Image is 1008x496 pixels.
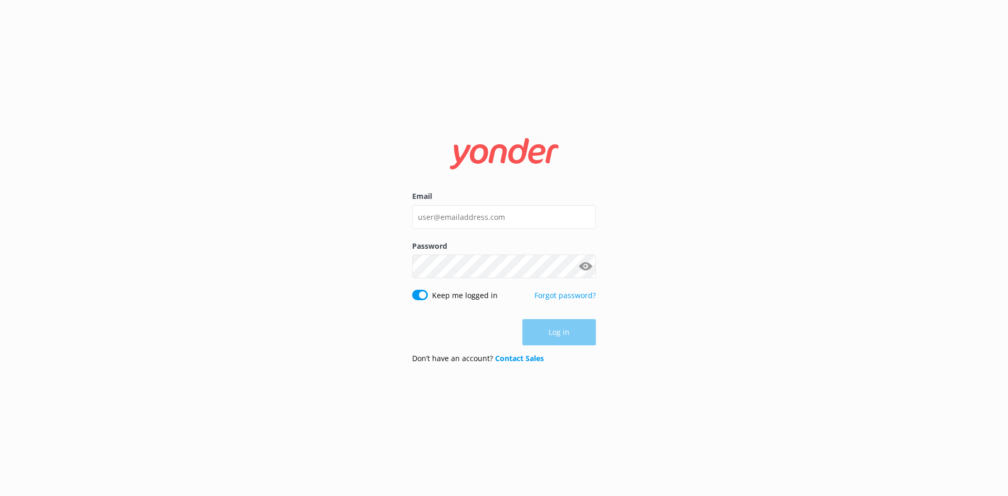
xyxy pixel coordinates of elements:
[534,290,596,300] a: Forgot password?
[495,353,544,363] a: Contact Sales
[412,191,596,202] label: Email
[575,256,596,277] button: Show password
[412,205,596,229] input: user@emailaddress.com
[412,353,544,364] p: Don’t have an account?
[412,240,596,252] label: Password
[432,290,498,301] label: Keep me logged in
